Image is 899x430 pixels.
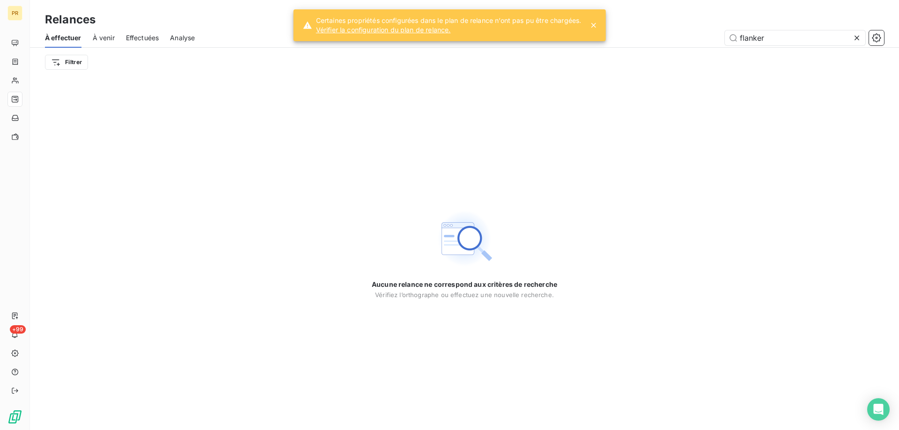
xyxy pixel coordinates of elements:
button: Filtrer [45,55,88,70]
img: Empty state [435,209,494,269]
span: Vérifiez l’orthographe ou effectuez une nouvelle recherche. [375,291,554,299]
span: +99 [10,325,26,334]
div: Open Intercom Messenger [867,398,890,421]
a: Vérifier la configuration du plan de relance. [316,25,582,35]
span: À venir [93,33,115,43]
img: Logo LeanPay [7,409,22,424]
input: Rechercher [725,30,865,45]
span: Aucune relance ne correspond aux critères de recherche [372,280,557,289]
div: PR [7,6,22,21]
span: Effectuées [126,33,159,43]
span: Analyse [170,33,195,43]
span: À effectuer [45,33,81,43]
span: Certaines propriétés configurées dans le plan de relance n’ont pas pu être chargées. [316,16,582,25]
h3: Relances [45,11,96,28]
